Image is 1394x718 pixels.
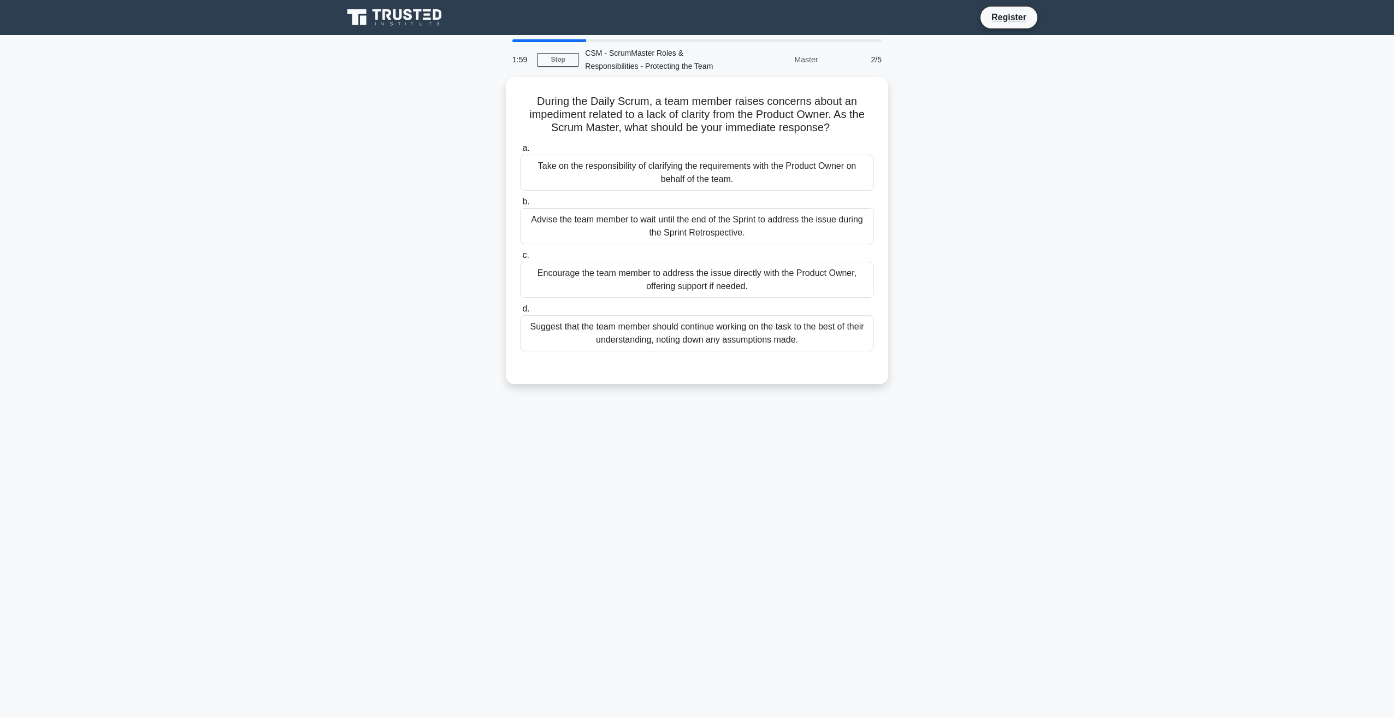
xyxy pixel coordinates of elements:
[520,208,874,244] div: Advise the team member to wait until the end of the Sprint to address the issue during the Sprint...
[519,95,875,135] h5: During the Daily Scrum, a team member raises concerns about an impediment related to a lack of cl...
[824,49,888,70] div: 2/5
[522,197,529,206] span: b.
[506,49,537,70] div: 1:59
[985,10,1033,24] a: Register
[729,49,824,70] div: Master
[520,262,874,298] div: Encourage the team member to address the issue directly with the Product Owner, offering support ...
[520,315,874,351] div: Suggest that the team member should continue working on the task to the best of their understandi...
[522,304,529,313] span: d.
[522,250,529,260] span: c.
[537,53,578,67] a: Stop
[520,155,874,191] div: Take on the responsibility of clarifying the requirements with the Product Owner on behalf of the...
[522,143,529,152] span: a.
[578,42,729,77] div: CSM - ScrumMaster Roles & Responsibilities - Protecting the Team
